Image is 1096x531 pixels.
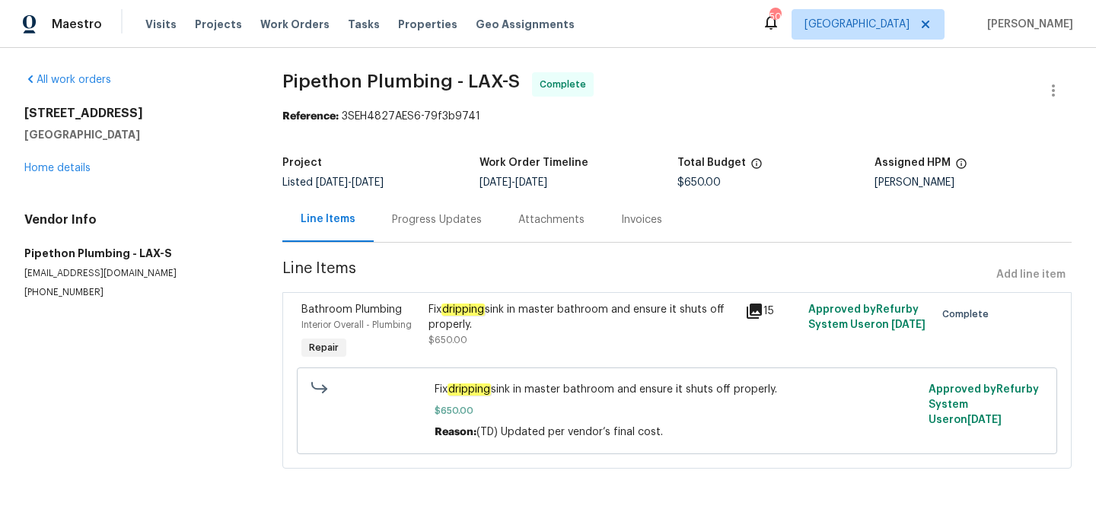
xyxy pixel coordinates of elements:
[398,17,457,32] span: Properties
[745,302,799,320] div: 15
[282,109,1072,124] div: 3SEH4827AES6-79f3b9741
[52,17,102,32] span: Maestro
[981,17,1073,32] span: [PERSON_NAME]
[435,403,919,418] span: $650.00
[282,261,990,289] span: Line Items
[677,177,721,188] span: $650.00
[515,177,547,188] span: [DATE]
[955,157,967,177] span: The hpm assigned to this work order.
[24,106,246,121] h2: [STREET_ADDRESS]
[875,157,951,168] h5: Assigned HPM
[282,177,384,188] span: Listed
[808,304,926,330] span: Approved by Refurby System User on
[677,157,746,168] h5: Total Budget
[429,335,467,345] span: $650.00
[24,127,246,142] h5: [GEOGRAPHIC_DATA]
[804,17,910,32] span: [GEOGRAPHIC_DATA]
[518,212,585,227] div: Attachments
[476,427,663,437] span: (TD) Updated per vendor’s final cost.
[392,212,482,227] div: Progress Updates
[316,177,384,188] span: -
[24,267,246,280] p: [EMAIL_ADDRESS][DOMAIN_NAME]
[750,157,763,177] span: The total cost of line items that have been proposed by Opendoor. This sum includes line items th...
[260,17,330,32] span: Work Orders
[145,17,177,32] span: Visits
[479,157,588,168] h5: Work Order Timeline
[24,163,91,173] a: Home details
[891,320,926,330] span: [DATE]
[316,177,348,188] span: [DATE]
[435,427,476,437] span: Reason:
[429,302,736,332] div: Fix sink in master bathroom and ensure it shuts off properly.
[348,19,380,30] span: Tasks
[479,177,511,188] span: [DATE]
[301,304,402,315] span: Bathroom Plumbing
[282,72,520,91] span: Pipethon Plumbing - LAX-S
[435,382,919,397] span: Fix sink in master bathroom and ensure it shuts off properly.
[929,384,1039,425] span: Approved by Refurby System User on
[352,177,384,188] span: [DATE]
[24,246,246,261] h5: Pipethon Plumbing - LAX-S
[24,212,246,227] h4: Vendor Info
[769,9,780,24] div: 50
[301,320,412,329] span: Interior Overall - Plumbing
[282,111,339,122] b: Reference:
[448,383,491,396] em: dripping
[24,286,246,299] p: [PHONE_NUMBER]
[24,75,111,85] a: All work orders
[875,177,1072,188] div: [PERSON_NAME]
[441,304,485,316] em: dripping
[195,17,242,32] span: Projects
[942,307,995,322] span: Complete
[282,157,322,168] h5: Project
[479,177,547,188] span: -
[301,211,355,227] div: Line Items
[540,77,592,92] span: Complete
[967,415,1002,425] span: [DATE]
[303,340,345,355] span: Repair
[621,212,662,227] div: Invoices
[476,17,575,32] span: Geo Assignments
